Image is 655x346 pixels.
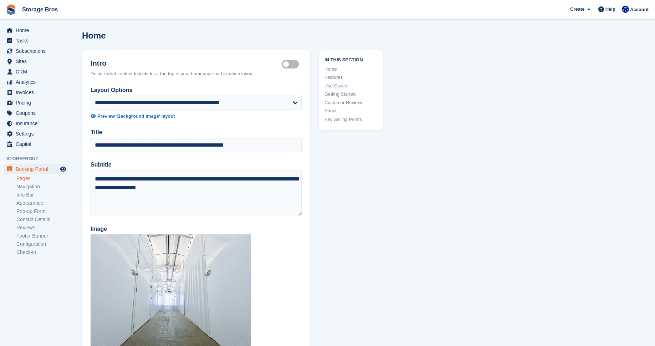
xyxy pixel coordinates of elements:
span: In this section [324,56,377,63]
a: menu [4,98,67,108]
img: Jamie O’Mara [622,6,629,13]
a: Contact Details [16,216,67,223]
h1: Home [82,31,106,40]
div: Preview 'Background Image' layout [97,113,175,120]
a: menu [4,67,67,77]
span: Sites [16,56,58,66]
a: menu [4,36,67,46]
a: menu [4,77,67,87]
a: menu [4,87,67,97]
span: Create [570,6,584,13]
a: menu [4,164,67,174]
a: Configuration [16,241,67,248]
span: CRM [16,67,58,77]
span: Analytics [16,77,58,87]
span: Account [630,6,649,13]
a: menu [4,129,67,139]
a: Navigation [16,183,67,190]
a: menu [4,118,67,128]
a: Key Selling Points [324,116,377,123]
a: menu [4,46,67,56]
label: Image [91,225,302,233]
a: Pop-up Form [16,208,67,215]
a: Pages [16,175,67,182]
label: Title [91,128,302,137]
a: About [324,107,377,115]
img: stora-icon-8386f47178a22dfd0bd8f6a31ec36ba5ce8667c1dd55bd0f319d3a0aa187defe.svg [6,4,16,15]
a: Use Cases [324,82,377,90]
label: Hero section active [282,64,302,65]
label: Subtitle [91,161,302,169]
a: Features [324,74,377,81]
a: Preview 'Background Image' layout [91,113,302,120]
a: Reviews [16,224,67,231]
div: Decide what content to include at the top of your homepage and in which layout. [91,70,302,77]
span: Insurance [16,118,58,128]
a: menu [4,108,67,118]
span: Help [605,6,615,13]
span: Booking Portal [16,164,58,174]
a: menu [4,25,67,35]
span: Invoices [16,87,58,97]
a: Home [324,66,377,73]
a: Check-in [16,249,67,256]
span: Storefront [6,155,71,162]
span: Capital [16,139,58,149]
span: Tasks [16,36,58,46]
span: Settings [16,129,58,139]
a: Preview store [59,165,67,173]
h2: Intro [91,59,282,67]
span: Home [16,25,58,35]
span: Pricing [16,98,58,108]
span: Coupons [16,108,58,118]
a: menu [4,56,67,66]
a: Getting Started [324,91,377,98]
label: Layout Options [91,86,302,95]
span: Subscriptions [16,46,58,56]
a: Footer Banner [16,233,67,239]
a: menu [4,139,67,149]
a: Info Bar [16,192,67,198]
a: Appearance [16,200,67,207]
a: Customer Reviews [324,99,377,106]
a: Storage Bros [19,4,61,15]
